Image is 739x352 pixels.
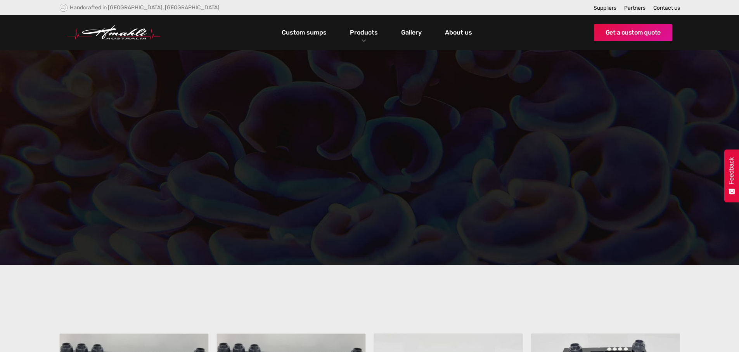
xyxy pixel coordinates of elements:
img: Hmahli Australia Logo [67,25,160,40]
a: Gallery [399,26,424,39]
a: Contact us [653,5,680,11]
a: Custom sumps [280,26,329,39]
div: Products [344,15,384,50]
a: Partners [624,5,646,11]
a: Get a custom quote [594,24,672,41]
a: home [67,25,160,40]
a: Suppliers [594,5,616,11]
button: Feedback - Show survey [724,149,739,202]
a: Products [348,27,380,38]
span: Feedback [728,157,735,184]
div: Handcrafted in [GEOGRAPHIC_DATA], [GEOGRAPHIC_DATA] [70,4,220,11]
a: About us [443,26,474,39]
